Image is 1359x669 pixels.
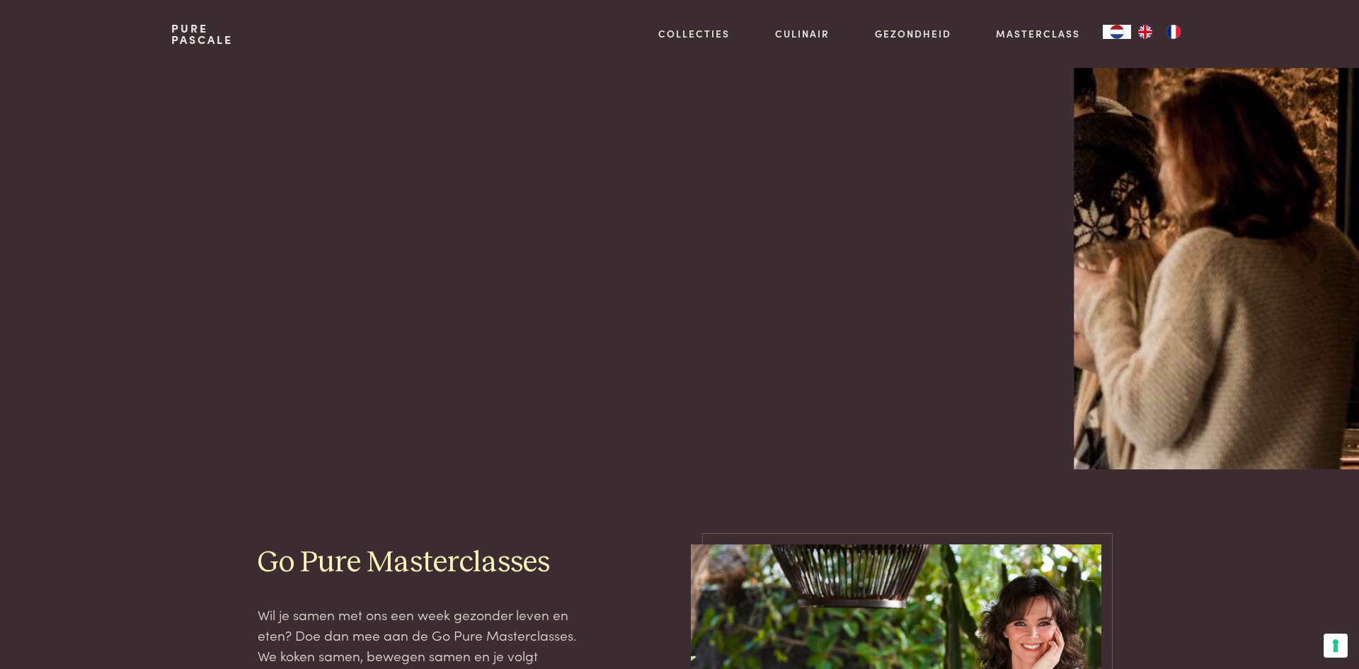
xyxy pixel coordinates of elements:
a: Masterclass [996,26,1080,41]
a: FR [1159,25,1188,39]
a: PurePascale [171,23,233,45]
button: Uw voorkeuren voor toestemming voor trackingtechnologieën [1324,634,1348,658]
div: Language [1103,25,1131,39]
ul: Language list [1131,25,1188,39]
a: EN [1131,25,1159,39]
h2: Go Pure Masterclasses [258,544,582,582]
a: Culinair [775,26,830,41]
a: Gezondheid [875,26,951,41]
a: Collecties [658,26,730,41]
a: NL [1103,25,1131,39]
aside: Language selected: Nederlands [1103,25,1188,39]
